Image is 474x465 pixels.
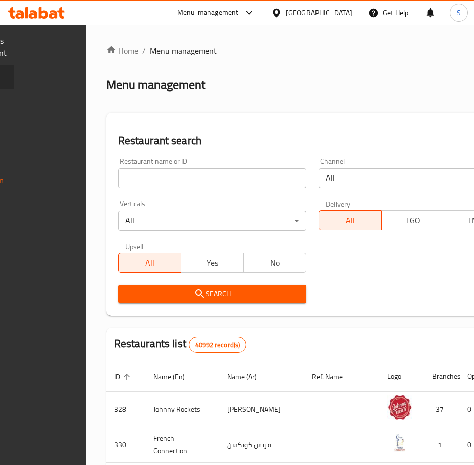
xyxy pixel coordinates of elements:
img: Johnny Rockets [387,395,412,420]
div: Menu-management [177,7,239,19]
button: Yes [181,253,244,273]
span: Name (En) [153,371,198,383]
span: S [457,7,461,18]
span: All [123,256,178,270]
span: No [248,256,302,270]
td: 328 [106,392,145,427]
button: All [118,253,182,273]
button: TGO [381,210,444,230]
span: Ref. Name [312,371,356,383]
span: 40992 record(s) [189,340,246,350]
label: Upsell [125,243,144,250]
div: [GEOGRAPHIC_DATA] [286,7,352,18]
td: 37 [424,392,459,427]
td: 1 [424,427,459,463]
h2: Menu management [106,77,205,93]
span: ID [114,371,133,383]
th: Logo [379,361,424,392]
div: Total records count [189,337,246,353]
div: All [118,211,307,231]
button: No [243,253,306,273]
span: Search [126,288,299,300]
span: Menu management [150,45,217,57]
span: Yes [185,256,240,270]
span: TGO [386,213,440,228]
a: Home [106,45,138,57]
h2: Restaurants list [114,336,247,353]
td: [PERSON_NAME] [219,392,304,427]
td: 330 [106,427,145,463]
li: / [142,45,146,57]
button: All [319,210,382,230]
label: Delivery [326,200,351,207]
img: French Connection [387,430,412,455]
th: Branches [424,361,459,392]
td: French Connection [145,427,219,463]
span: Name (Ar) [227,371,270,383]
input: Search for restaurant name or ID.. [118,168,307,188]
td: فرنش كونكشن [219,427,304,463]
span: All [323,213,378,228]
td: Johnny Rockets [145,392,219,427]
button: Search [118,285,307,303]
